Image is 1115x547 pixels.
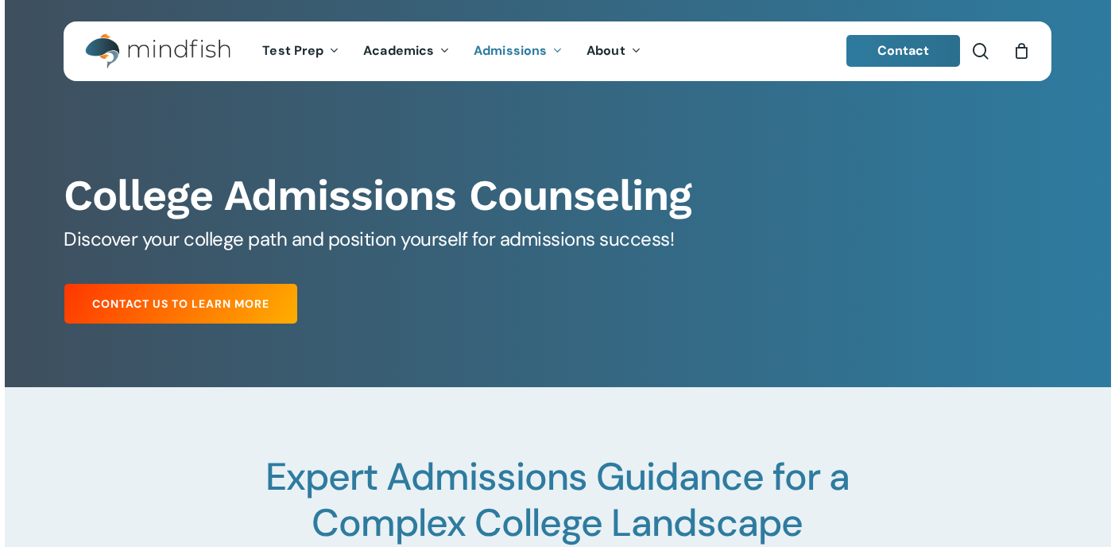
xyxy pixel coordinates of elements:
a: About [575,45,653,58]
a: Contact Us to Learn More [64,284,297,324]
span: Test Prep [262,42,323,59]
span: Contact Us to Learn More [92,296,269,312]
span: Admissions [474,42,547,59]
span: Discover your college path and position yourself for admissions success! [64,227,674,251]
a: Test Prep [250,45,351,58]
b: College Admissions Counseling [64,170,691,220]
span: Academics [363,42,434,59]
a: Contact [846,35,961,67]
a: Admissions [462,45,575,58]
a: Cart [1012,42,1030,60]
header: Main Menu [64,21,1051,81]
a: Academics [351,45,462,58]
span: About [587,42,625,59]
span: Contact [877,42,930,59]
nav: Main Menu [250,21,652,81]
